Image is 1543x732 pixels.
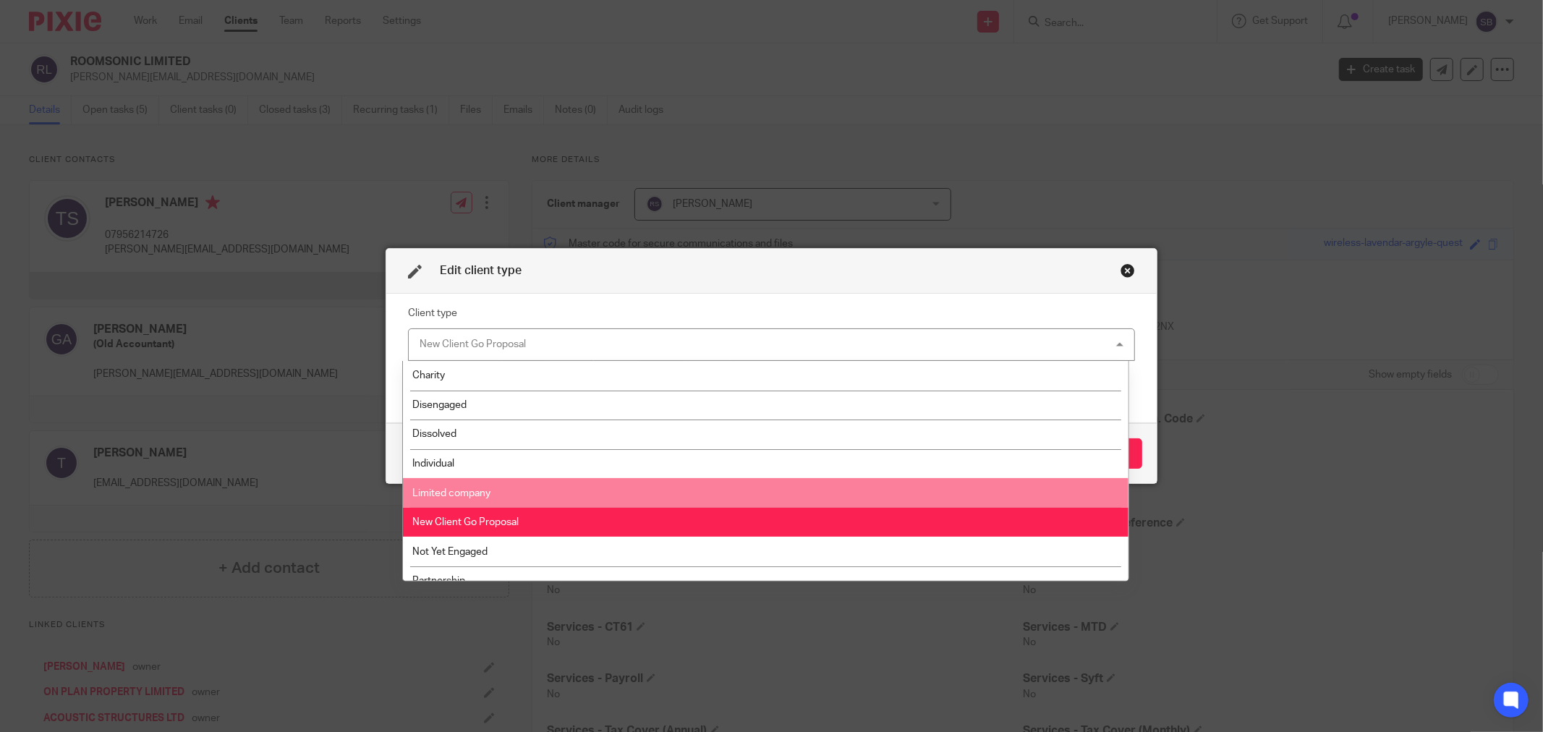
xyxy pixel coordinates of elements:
[420,339,526,349] div: New Client Go Proposal
[412,517,519,527] span: New Client Go Proposal
[412,429,456,439] span: Dissolved
[412,576,465,586] span: Partnership
[412,488,490,498] span: Limited company
[440,265,522,276] span: Edit client type
[412,459,454,469] span: Individual
[408,306,457,320] label: Client type
[412,370,445,380] span: Charity
[412,400,467,410] span: Disengaged
[412,547,488,557] span: Not Yet Engaged
[1121,263,1135,278] div: Close this dialog window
